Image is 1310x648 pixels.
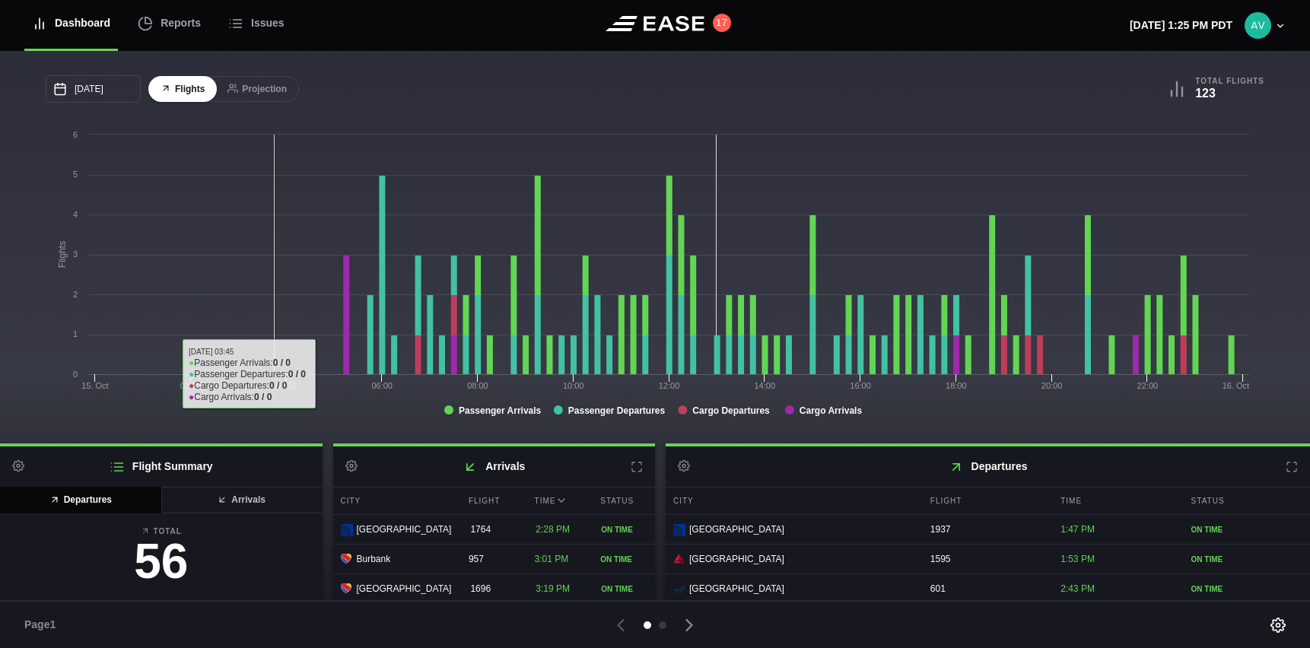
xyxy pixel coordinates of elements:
[463,574,524,603] div: 1696
[692,405,770,416] tspan: Cargo Departures
[73,210,78,219] text: 4
[357,552,391,566] span: Burbank
[800,405,863,416] tspan: Cargo Arrivals
[333,446,656,487] h2: Arrivals
[713,14,731,32] button: 17
[12,526,310,593] a: Total56
[536,583,570,594] span: 3:19 PM
[689,523,784,536] span: [GEOGRAPHIC_DATA]
[666,446,1310,487] h2: Departures
[535,554,569,564] span: 3:01 PM
[1060,554,1095,564] span: 1:53 PM
[923,488,1049,514] div: Flight
[568,405,666,416] tspan: Passenger Departures
[1137,381,1159,390] text: 22:00
[1041,381,1063,390] text: 20:00
[73,370,78,379] text: 0
[601,524,647,535] div: ON TIME
[46,75,141,103] input: mm/dd/yyyy
[850,381,871,390] text: 16:00
[215,76,299,103] button: Projection
[461,545,523,573] div: 957
[180,381,202,390] text: 02:00
[1053,488,1179,514] div: Time
[1184,488,1310,514] div: Status
[659,381,680,390] text: 12:00
[1195,87,1216,100] b: 123
[600,554,647,565] div: ON TIME
[461,488,523,514] div: Flight
[946,381,967,390] text: 18:00
[357,523,452,536] span: [GEOGRAPHIC_DATA]
[57,241,68,268] tspan: Flights
[12,537,310,586] h3: 56
[161,487,323,513] button: Arrivals
[1191,583,1302,595] div: ON TIME
[1195,76,1264,86] b: Total Flights
[148,76,217,103] button: Flights
[463,515,524,544] div: 1764
[1191,554,1302,565] div: ON TIME
[73,290,78,299] text: 2
[459,405,542,416] tspan: Passenger Arrivals
[689,552,784,566] span: [GEOGRAPHIC_DATA]
[1245,12,1271,39] img: 9eca6f7b035e9ca54b5c6e3bab63db89
[601,583,647,595] div: ON TIME
[276,381,297,390] text: 04:00
[1060,583,1095,594] span: 2:43 PM
[923,574,1049,603] div: 601
[689,582,784,596] span: [GEOGRAPHIC_DATA]
[333,488,457,514] div: City
[467,381,488,390] text: 08:00
[1223,381,1249,390] tspan: 16. Oct
[755,381,776,390] text: 14:00
[73,249,78,259] text: 3
[536,524,570,535] span: 2:28 PM
[593,488,655,514] div: Status
[81,381,108,390] tspan: 15. Oct
[923,515,1049,544] div: 1937
[1060,524,1095,535] span: 1:47 PM
[923,545,1049,573] div: 1595
[73,130,78,139] text: 6
[527,488,590,514] div: Time
[1191,524,1302,535] div: ON TIME
[12,526,310,537] b: Total
[371,381,393,390] text: 06:00
[563,381,584,390] text: 10:00
[24,617,62,633] span: Page 1
[1130,17,1232,33] p: [DATE] 1:25 PM PDT
[73,329,78,338] text: 1
[666,488,919,514] div: City
[357,582,452,596] span: [GEOGRAPHIC_DATA]
[73,170,78,179] text: 5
